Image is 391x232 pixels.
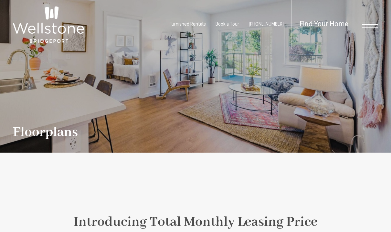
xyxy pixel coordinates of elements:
[216,22,239,27] a: Book a Tour
[300,21,348,28] a: Find Your Home
[13,6,84,43] img: Wellstone
[170,22,206,27] a: Furnished Rentals
[362,22,378,28] button: Open Menu
[13,125,78,140] h1: Floorplans
[249,22,284,27] a: Call Us at (253) 642-8681
[249,22,284,27] span: [PHONE_NUMBER]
